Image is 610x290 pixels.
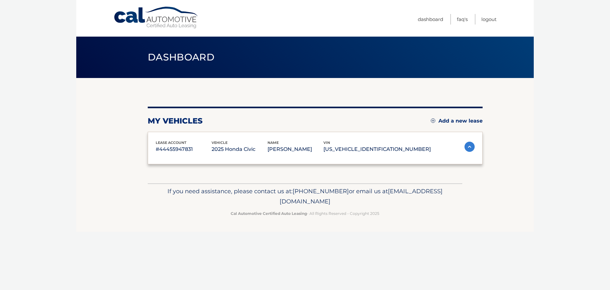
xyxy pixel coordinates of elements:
[481,14,497,25] a: Logout
[293,187,349,195] span: [PHONE_NUMBER]
[148,51,214,63] span: Dashboard
[156,145,212,154] p: #44455947831
[323,145,431,154] p: [US_VEHICLE_IDENTIFICATION_NUMBER]
[152,210,458,217] p: - All Rights Reserved - Copyright 2025
[113,6,199,29] a: Cal Automotive
[152,186,458,207] p: If you need assistance, please contact us at: or email us at
[231,211,307,216] strong: Cal Automotive Certified Auto Leasing
[323,140,330,145] span: vin
[457,14,468,25] a: FAQ's
[464,142,475,152] img: accordion-active.svg
[431,118,435,123] img: add.svg
[212,145,268,154] p: 2025 Honda Civic
[280,187,443,205] span: [EMAIL_ADDRESS][DOMAIN_NAME]
[268,140,279,145] span: name
[156,140,186,145] span: lease account
[418,14,443,25] a: Dashboard
[212,140,227,145] span: vehicle
[148,116,203,126] h2: my vehicles
[431,118,483,124] a: Add a new lease
[268,145,323,154] p: [PERSON_NAME]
